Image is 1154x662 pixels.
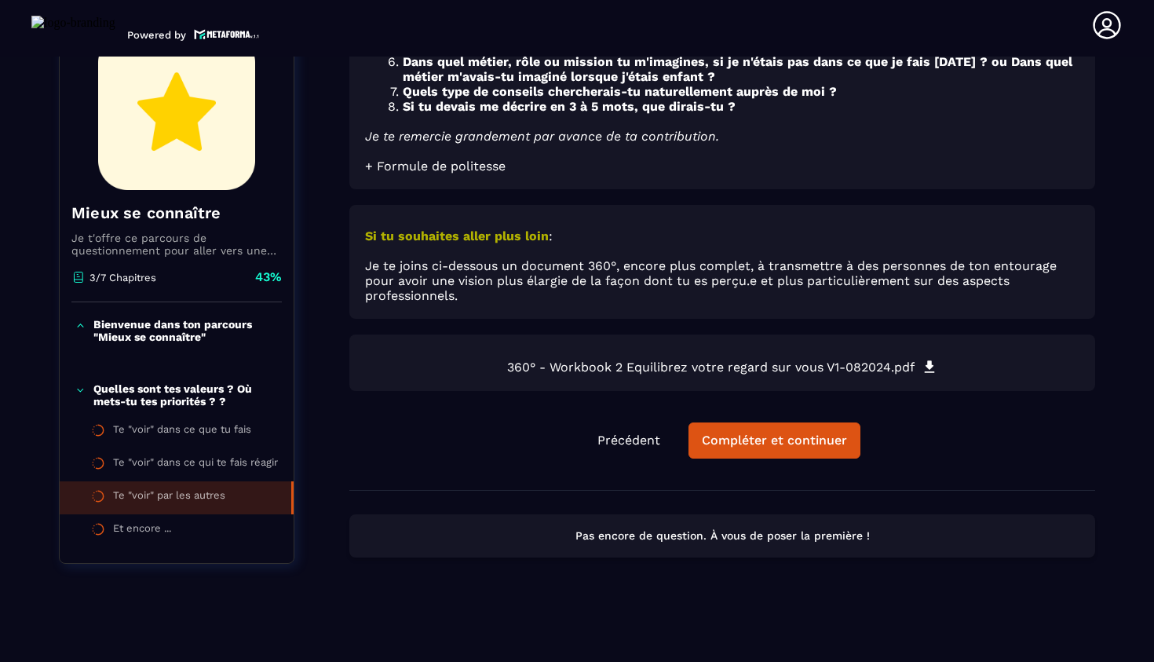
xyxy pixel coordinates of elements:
[113,489,225,507] div: Te "voir" par les autres
[71,202,282,224] h4: Mieux se connaître
[403,99,736,114] strong: Si tu devais me décrire en 3 à 5 mots, que dirais-tu ?
[365,229,1079,243] p: :
[585,423,673,458] button: Précédent
[113,423,251,441] div: Te "voir" dans ce que tu fais
[365,258,1079,303] p: Je te joins ci-dessous un document 360°, encore plus complet, à transmettre à des personnes de to...
[93,318,278,343] p: Bienvenue dans ton parcours "Mieux se connaître"
[127,29,186,41] p: Powered by
[89,272,156,283] p: 3/7 Chapitres
[113,522,171,539] div: Et encore ...
[507,360,915,375] span: 360° - Workbook 2 Equilibrez votre regard sur vous V1-082024.pdf
[255,269,282,286] p: 43%
[71,232,282,257] p: Je t'offre ce parcours de questionnement pour aller vers une meilleure connaissance de toi et de ...
[688,422,860,459] button: Compléter et continuer
[365,129,719,144] em: Je te remercie grandement par avance de ta contribution.
[365,229,549,243] strong: Si tu souhaites aller plus loin
[93,382,278,408] p: Quelles sont tes valeurs ? Où mets-tu tes priorités ? ?
[403,54,1072,84] strong: Dans quel métier, rôle ou mission tu m'imagines, si je n'étais pas dans ce que je fais [DATE] ? o...
[702,433,847,448] div: Compléter et continuer
[194,27,260,41] img: logo
[71,33,282,190] img: banner
[363,529,1081,543] p: Pas encore de question. À vous de poser la première !
[365,159,1079,174] p: + Formule de politesse
[113,456,278,474] div: Te "voir" dans ce qui te fais réagir
[403,84,837,99] strong: Quels type de conseils chercherais-tu naturellement auprès de moi ?
[31,16,115,41] img: logo-branding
